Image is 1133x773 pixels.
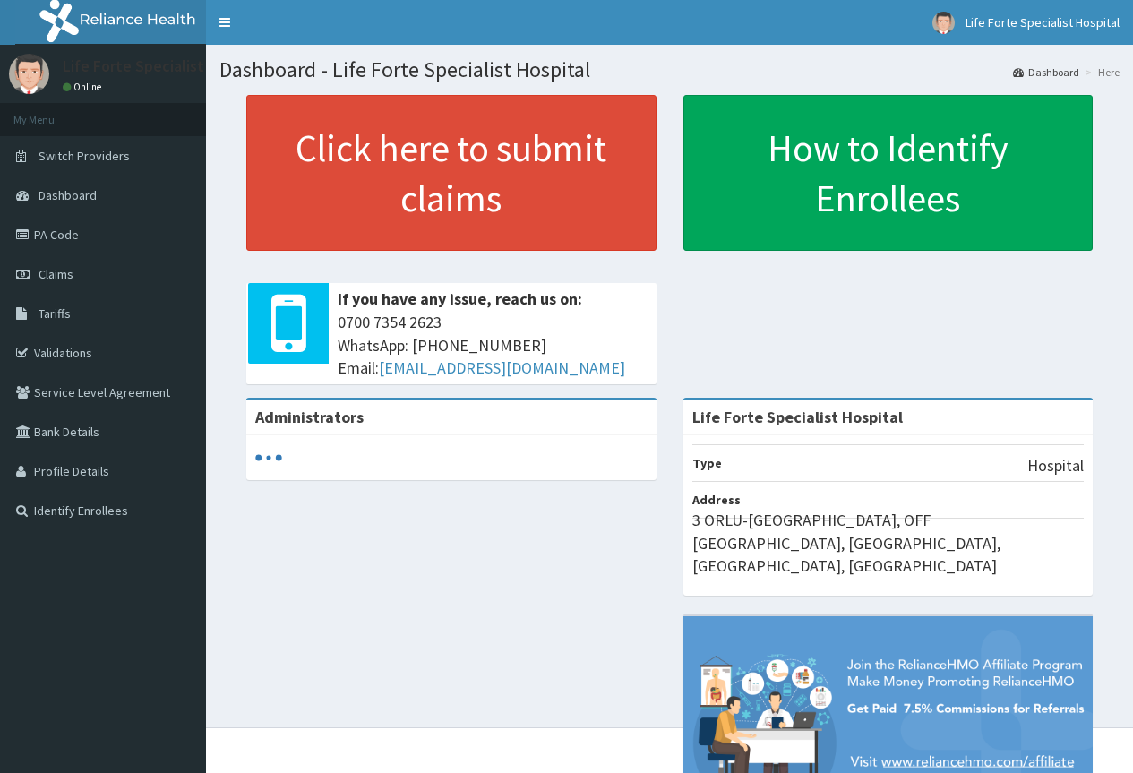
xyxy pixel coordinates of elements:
[1013,64,1079,80] a: Dashboard
[1027,454,1084,477] p: Hospital
[63,81,106,93] a: Online
[219,58,1120,82] h1: Dashboard - Life Forte Specialist Hospital
[338,311,648,380] span: 0700 7354 2623 WhatsApp: [PHONE_NUMBER] Email:
[692,455,722,471] b: Type
[966,14,1120,30] span: Life Forte Specialist Hospital
[39,148,130,164] span: Switch Providers
[39,305,71,322] span: Tariffs
[692,407,903,427] strong: Life Forte Specialist Hospital
[255,407,364,427] b: Administrators
[379,357,625,378] a: [EMAIL_ADDRESS][DOMAIN_NAME]
[932,12,955,34] img: User Image
[692,492,741,508] b: Address
[255,444,282,471] svg: audio-loading
[39,187,97,203] span: Dashboard
[63,58,267,74] p: Life Forte Specialist Hospital
[9,54,49,94] img: User Image
[246,95,657,251] a: Click here to submit claims
[683,95,1094,251] a: How to Identify Enrollees
[338,288,582,309] b: If you have any issue, reach us on:
[1081,64,1120,80] li: Here
[39,266,73,282] span: Claims
[692,509,1085,578] p: 3 ORLU-[GEOGRAPHIC_DATA], OFF [GEOGRAPHIC_DATA], [GEOGRAPHIC_DATA], [GEOGRAPHIC_DATA], [GEOGRAPHI...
